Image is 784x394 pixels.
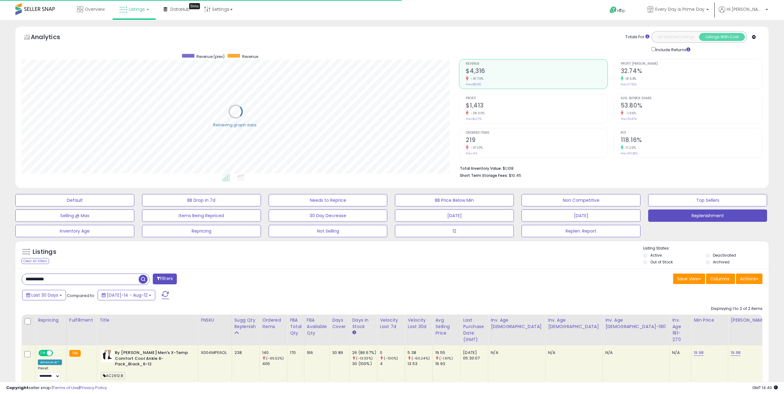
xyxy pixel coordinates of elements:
i: Get Help [609,6,617,14]
button: Items Being Repriced [142,209,261,222]
div: FBA Available Qty [307,317,327,336]
b: Total Inventory Value: [460,166,502,171]
div: Clear All Filters [22,258,49,264]
small: -47.10% [469,145,483,150]
button: Selling @ Max [15,209,134,222]
button: Inventory Age [15,225,134,237]
span: [DATE]-14 - Aug-12 [107,292,148,298]
label: Active [650,253,662,258]
div: N/A [605,350,665,355]
span: Every Day is Prime Day [655,6,705,12]
span: Hi [PERSON_NAME] [727,6,764,12]
a: Hi [PERSON_NAME] [719,6,768,20]
a: Terms of Use [53,385,79,391]
span: Profit [466,97,607,100]
span: ON [39,351,47,356]
button: Default [15,194,134,206]
div: X004MPE6OL [201,350,227,355]
div: FBA Total Qty [290,317,302,336]
small: Prev: $2,279 [466,117,481,121]
span: Columns [710,276,729,282]
button: [DATE]-14 - Aug-12 [98,290,155,300]
a: Privacy Policy [80,385,107,391]
label: Archived [713,259,729,265]
button: Listings With Cost [699,33,745,41]
h2: $1,413 [466,102,607,110]
div: Inv. Age [DEMOGRAPHIC_DATA]-180 [605,317,667,330]
a: 19.98 [731,350,741,356]
h2: 118.16% [621,136,762,145]
small: -47.70% [469,76,484,81]
img: 41JCQAwannL._SL40_.jpg [101,350,113,362]
div: Tooltip anchor [189,3,200,9]
span: ROI [621,131,762,135]
small: Prev: $8,252 [466,83,481,86]
span: OFF [52,351,62,356]
strong: Copyright [6,385,29,391]
span: Avg. Buybox Share [621,97,762,100]
small: 17.20% [624,145,636,150]
span: Compared to: [67,293,95,299]
div: [DATE] 05:30:07 [463,350,483,361]
small: (-13.33%) [356,356,372,361]
button: Replenishment [648,209,767,222]
div: Min Price [694,317,725,323]
div: 0 [380,350,405,355]
a: Help [605,2,637,20]
div: Retrieving graph data.. [213,122,258,128]
button: Filters [153,274,177,284]
div: 166 [307,350,325,355]
div: 5.38 [408,350,433,355]
small: Prev: 100.82% [621,152,638,155]
b: Short Term Storage Fees: [460,173,508,178]
div: Avg Selling Price [435,317,458,336]
span: Last 30 Days [31,292,58,298]
span: $10.45 [509,173,521,178]
button: Not Selling [269,225,388,237]
div: Totals For [625,34,649,40]
li: $1,108 [460,164,758,172]
span: Overview [85,6,105,12]
span: 2025-09-12 14:40 GMT [752,385,778,391]
h2: $4,316 [466,67,607,76]
button: All Selected Listings [653,33,699,41]
small: Prev: 54.87% [621,117,637,121]
span: AC2612.B [101,372,125,379]
div: Days In Stock [352,317,375,330]
div: Ordered Items [262,317,285,330]
small: -1.95% [624,111,636,116]
button: Columns [706,274,735,284]
div: 26 (86.67%) [352,350,377,355]
h2: 53.80% [621,102,762,110]
div: Sugg Qty Replenish [234,317,257,330]
div: Inv. Age [DEMOGRAPHIC_DATA] [548,317,600,330]
div: N/A [548,350,598,355]
div: N/A [672,350,686,355]
small: 18.54% [624,76,636,81]
div: Repricing [38,317,64,323]
small: (-65.52%) [266,356,284,361]
span: DataHub [170,6,190,12]
small: (-1.91%) [439,356,453,361]
small: FBA [69,350,81,357]
div: 13.53 [408,361,433,367]
button: 30 Day Decrease [269,209,388,222]
button: BB Drop in 7d [142,194,261,206]
button: Replen. Report [522,225,640,237]
div: 19.93 [435,361,460,367]
span: Help [617,8,625,13]
label: Deactivated [713,253,736,258]
small: Days In Stock. [352,330,356,335]
button: Top Sellers [648,194,767,206]
span: Listings [129,6,145,12]
div: Last Purchase Date (GMT) [463,317,485,343]
div: 238 [234,350,255,355]
small: (-60.24%) [412,356,429,361]
b: By [PERSON_NAME] Men's X-Temp Comfort Cool Ankle 6-Pack_Black_6-12 [115,350,190,369]
div: 4 [380,361,405,367]
div: Inv. Age 181-270 [672,317,689,343]
div: 170 [290,350,299,355]
div: 30.86 [332,350,345,355]
span: Ordered Items [466,131,607,135]
div: 406 [262,361,287,367]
